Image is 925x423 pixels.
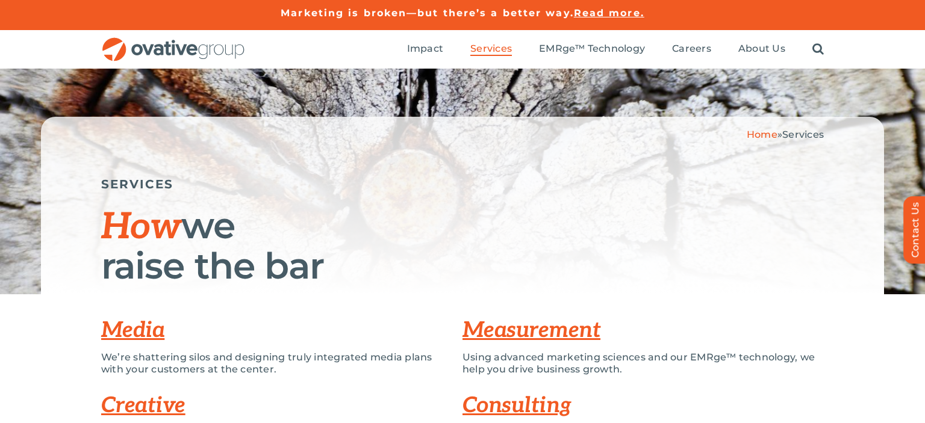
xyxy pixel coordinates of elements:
span: About Us [738,43,785,55]
a: Media [101,317,164,344]
span: Careers [672,43,711,55]
span: Services [470,43,512,55]
h5: SERVICES [101,177,824,191]
a: Search [812,43,824,56]
span: How [101,206,181,249]
span: Services [782,129,824,140]
p: Using advanced marketing sciences and our EMRge™ technology, we help you drive business growth. [462,351,824,375]
a: OG_Full_horizontal_RGB [101,36,246,48]
a: Creative [101,392,185,419]
h1: we raise the bar [101,206,824,285]
a: Services [470,43,512,56]
a: Measurement [462,317,600,344]
a: Careers [672,43,711,56]
a: About Us [738,43,785,56]
a: EMRge™ Technology [539,43,645,56]
span: Impact [407,43,443,55]
a: Impact [407,43,443,56]
nav: Menu [407,30,824,69]
a: Read more. [574,7,644,19]
a: Home [747,129,777,140]
p: We’re shattering silos and designing truly integrated media plans with your customers at the center. [101,351,444,375]
a: Consulting [462,392,572,419]
span: » [747,129,824,140]
a: Marketing is broken—but there’s a better way. [281,7,574,19]
span: EMRge™ Technology [539,43,645,55]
